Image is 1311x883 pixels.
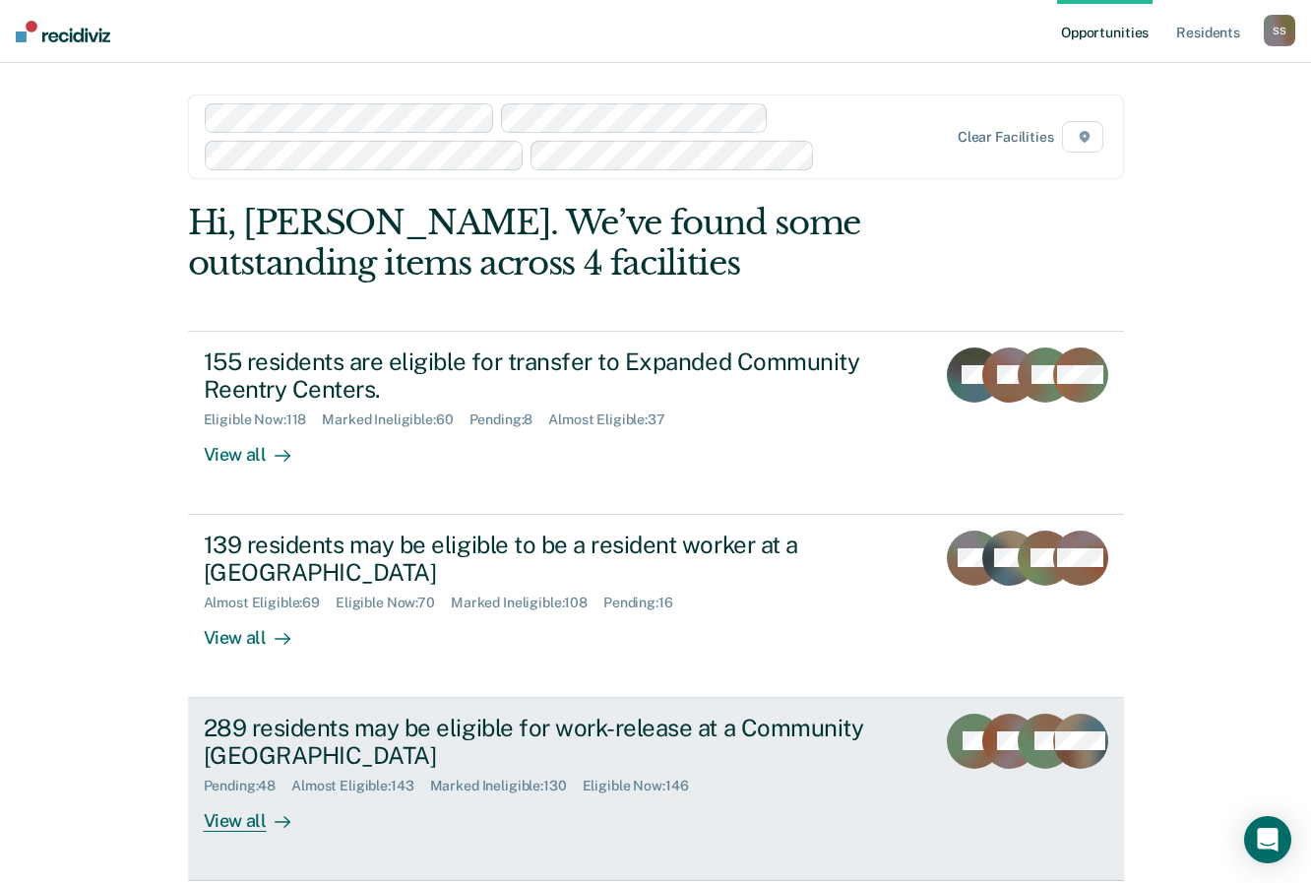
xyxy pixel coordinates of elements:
[336,595,451,611] div: Eligible Now : 70
[188,515,1124,698] a: 139 residents may be eligible to be a resident worker at a [GEOGRAPHIC_DATA]Almost Eligible:69Eli...
[469,411,549,428] div: Pending : 8
[583,778,705,794] div: Eligible Now : 146
[204,778,292,794] div: Pending : 48
[1264,15,1295,46] button: SS
[204,611,314,650] div: View all
[204,347,895,405] div: 155 residents are eligible for transfer to Expanded Community Reentry Centers.
[204,411,323,428] div: Eligible Now : 118
[204,531,895,588] div: 139 residents may be eligible to be a resident worker at a [GEOGRAPHIC_DATA]
[548,411,681,428] div: Almost Eligible : 37
[603,595,689,611] div: Pending : 16
[188,203,937,284] div: Hi, [PERSON_NAME]. We’ve found some outstanding items across 4 facilities
[204,595,337,611] div: Almost Eligible : 69
[451,595,603,611] div: Marked Ineligible : 108
[204,428,314,467] div: View all
[430,778,583,794] div: Marked Ineligible : 130
[188,331,1124,515] a: 155 residents are eligible for transfer to Expanded Community Reentry Centers.Eligible Now:118Mar...
[188,698,1124,881] a: 289 residents may be eligible for work-release at a Community [GEOGRAPHIC_DATA]Pending:48Almost E...
[204,794,314,833] div: View all
[1264,15,1295,46] div: S S
[958,129,1054,146] div: Clear facilities
[322,411,468,428] div: Marked Ineligible : 60
[291,778,429,794] div: Almost Eligible : 143
[16,21,110,42] img: Recidiviz
[204,714,895,771] div: 289 residents may be eligible for work-release at a Community [GEOGRAPHIC_DATA]
[1244,816,1291,863] div: Open Intercom Messenger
